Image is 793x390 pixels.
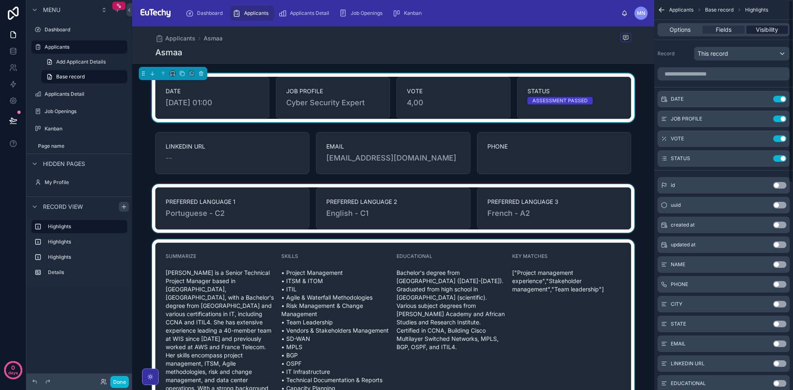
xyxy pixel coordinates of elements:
[671,321,686,327] span: STATE
[45,108,126,115] label: Job Openings
[671,241,696,248] span: updated at
[637,10,645,17] span: MN
[671,261,685,268] span: NAME
[45,44,122,50] label: Applicants
[276,6,335,21] a: Applicants Detail
[671,155,690,162] span: STATUS
[155,47,182,58] h1: Asmaa
[183,6,228,21] a: Dashboard
[351,10,382,17] span: Job Openings
[31,23,127,36] a: Dashboard
[48,254,124,260] label: Highlights
[45,179,126,186] label: My Profile
[244,10,268,17] span: Applicants
[705,7,734,13] span: Base record
[407,97,500,109] span: 4,00
[8,367,18,378] p: days
[56,73,85,80] span: Base record
[407,87,500,95] span: VOTE
[179,4,621,22] div: scrollable content
[671,182,675,189] span: id
[204,34,223,43] a: Asmaa
[286,97,380,109] span: Cyber Security Expert
[756,26,778,34] span: Visibility
[230,6,274,21] a: Applicants
[671,281,688,288] span: PHONE
[31,176,127,189] a: My Profile
[670,26,691,34] span: Options
[166,87,259,95] span: DATE
[404,10,422,17] span: Kanban
[139,7,172,20] img: App logo
[43,203,83,211] span: Record view
[166,97,259,109] span: [DATE] 01:00
[671,135,684,142] span: VOTE
[745,7,768,13] span: Highlights
[671,360,705,367] span: LINKEDIN URL
[48,269,124,276] label: Details
[671,116,702,122] span: JOB PROFILE
[56,59,106,65] span: Add Applicant Details
[110,376,129,388] button: Done
[337,6,388,21] a: Job Openings
[48,223,121,230] label: Highlights
[31,87,127,101] a: Applicants Detail
[671,340,686,347] span: EMAIL
[671,202,681,208] span: uuid
[31,40,127,54] a: Applicants
[671,301,682,307] span: CITY
[11,364,15,372] p: 0
[165,34,195,43] span: Applicants
[155,34,195,43] a: Applicants
[390,6,427,21] a: Kanban
[41,55,127,69] a: Add Applicant Details
[48,239,124,245] label: Highlights
[31,139,127,153] a: Page name
[716,26,731,34] span: Fields
[31,105,127,118] a: Job Openings
[698,50,728,58] span: This record
[671,96,684,102] span: DATE
[290,10,329,17] span: Applicants Detail
[527,87,621,95] span: STATUS
[197,10,223,17] span: Dashboard
[45,26,126,33] label: Dashboard
[26,216,132,287] div: scrollable content
[31,122,127,135] a: Kanban
[658,50,691,57] label: Record
[45,91,126,97] label: Applicants Detail
[41,70,127,83] a: Base record
[694,47,790,61] button: This record
[43,160,85,168] span: Hidden pages
[38,143,126,149] label: Page name
[532,97,588,104] div: ASSESSMENT PASSED
[671,222,695,228] span: created at
[286,87,380,95] span: JOB PROFILE
[669,7,693,13] span: Applicants
[43,6,60,14] span: Menu
[45,125,126,132] label: Kanban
